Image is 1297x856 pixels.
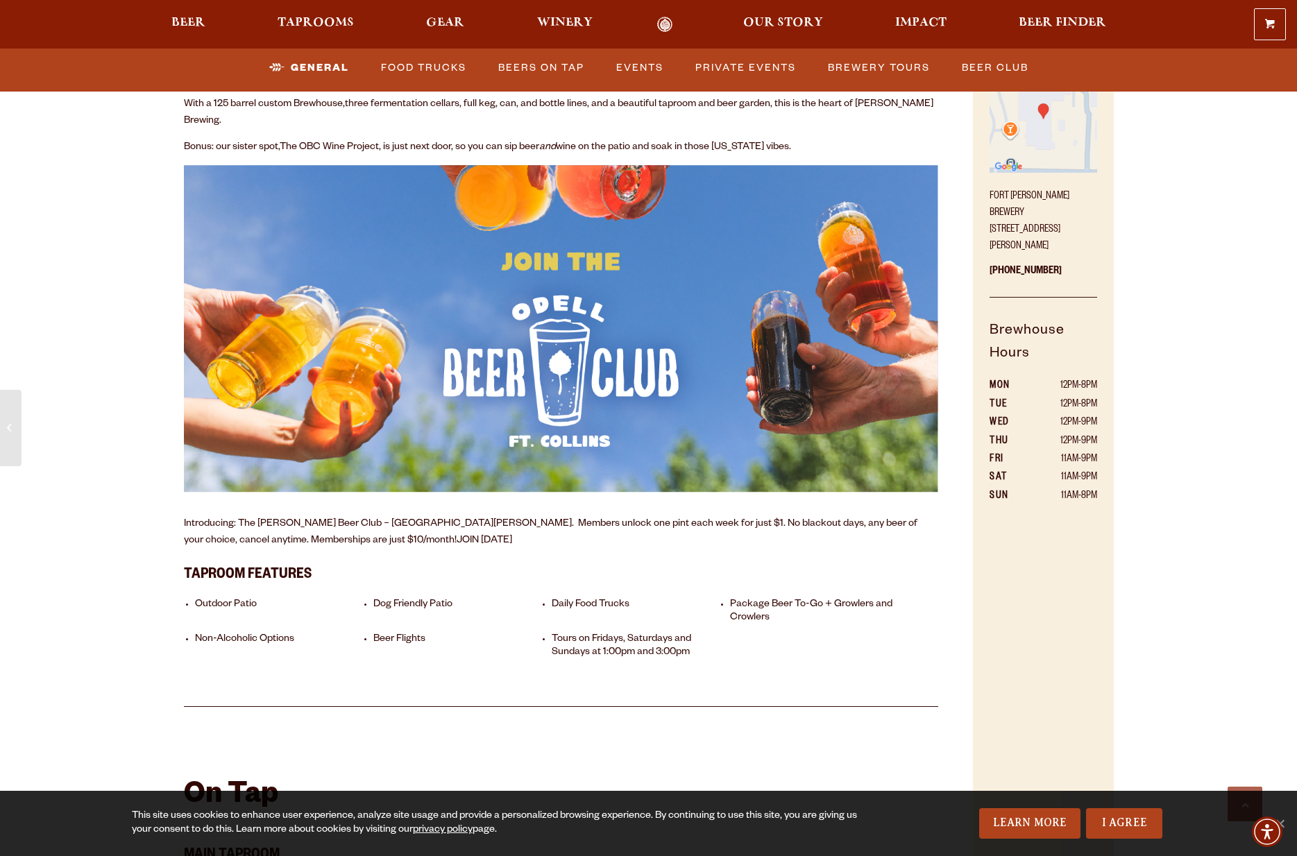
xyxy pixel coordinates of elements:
a: JOIN [DATE] [457,536,512,547]
a: Gear [417,17,473,33]
span: Beer Finder [1019,17,1106,28]
span: Winery [537,17,593,28]
img: Small thumbnail of location on map [990,65,1096,172]
th: TUE [990,396,1028,414]
th: FRI [990,451,1028,469]
a: Odell Home [639,17,691,33]
td: 12PM-9PM [1028,414,1096,432]
span: Impact [895,17,947,28]
span: Taprooms [278,17,354,28]
h3: Taproom Features [184,558,939,588]
a: I Agree [1086,808,1162,839]
td: 12PM-9PM [1028,433,1096,451]
td: 11AM-9PM [1028,451,1096,469]
li: Tours on Fridays, Saturdays and Sundays at 1:00pm and 3:00pm [552,633,723,660]
p: Nestled in the Front Range of [GEOGRAPHIC_DATA][US_STATE], our [GEOGRAPHIC_DATA][PERSON_NAME] is ... [184,63,939,130]
span: Gear [426,17,464,28]
span: Our Story [743,17,823,28]
td: 12PM-8PM [1028,377,1096,395]
a: Learn More [979,808,1081,839]
h2: On Tap [184,780,278,814]
a: Impact [886,17,956,33]
li: Dog Friendly Patio [373,599,545,625]
td: 12PM-8PM [1028,396,1096,414]
a: privacy policy [413,825,473,836]
li: Outdoor Patio [195,599,366,625]
span: Beer [171,17,205,28]
a: General [264,52,355,84]
p: Fort [PERSON_NAME] Brewery [STREET_ADDRESS][PERSON_NAME] [990,180,1096,255]
li: Daily Food Trucks [552,599,723,625]
th: WED [990,414,1028,432]
span: three fermentation cellars, full keg, can, and bottle lines, and a beautiful taproom and beer gar... [184,99,933,127]
th: SUN [990,488,1028,506]
a: Beers on Tap [493,52,590,84]
td: 11AM-8PM [1028,488,1096,506]
a: The OBC Wine Project [280,142,379,153]
th: SAT [990,469,1028,487]
a: Private Events [690,52,802,84]
a: Beer [162,17,214,33]
a: Winery [528,17,602,33]
th: THU [990,433,1028,451]
div: This site uses cookies to enhance user experience, analyze site usage and provide a personalized ... [132,810,868,837]
a: Brewery Tours [822,52,935,84]
p: Bonus: our sister spot, , is just next door, so you can sip beer wine on the patio and soak in th... [184,139,939,156]
a: Events [611,52,669,84]
a: Beer Finder [1010,17,1115,33]
a: Beer Club [956,52,1034,84]
li: Non-Alcoholic Options [195,633,366,660]
a: Taprooms [269,17,363,33]
td: 11AM-9PM [1028,469,1096,487]
p: [PHONE_NUMBER] [990,255,1096,298]
div: Accessibility Menu [1252,816,1282,847]
li: Beer Flights [373,633,545,660]
th: MON [990,377,1028,395]
a: Our Story [734,17,832,33]
em: and [539,142,556,153]
a: Find on Google Maps (opens in a new window) [990,166,1096,177]
a: Food Trucks [375,52,472,84]
h5: Brewhouse Hours [990,320,1096,378]
a: Scroll to top [1228,787,1262,821]
li: Package Beer To-Go + Growlers and Crowlers [730,599,901,625]
p: Introducing: The [PERSON_NAME] Beer Club – [GEOGRAPHIC_DATA][PERSON_NAME]. Members unlock one pin... [184,516,939,549]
